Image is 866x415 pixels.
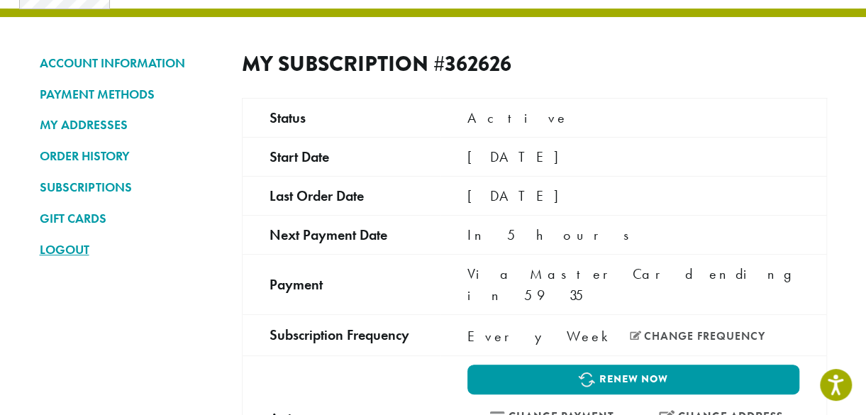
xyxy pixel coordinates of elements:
[440,137,826,176] td: [DATE]
[40,175,221,199] a: SUBSCRIPTIONS
[40,113,221,137] a: MY ADDRESSES
[467,365,799,394] a: Renew now
[467,265,795,304] span: Via MasterCard ending in 5935
[40,82,221,106] a: PAYMENT METHODS
[40,51,221,75] a: ACCOUNT INFORMATION
[630,331,765,342] a: Change frequency
[40,144,221,168] a: ORDER HISTORY
[40,206,221,231] a: GIFT CARDS
[440,215,826,254] td: In 5 hours
[40,238,221,262] a: LOGOUT
[242,137,440,176] td: Start date
[440,98,826,137] td: Active
[440,176,826,215] td: [DATE]
[242,98,440,137] td: Status
[467,326,616,347] span: Every Week
[242,254,440,314] td: Payment
[242,176,440,215] td: Last order date
[242,51,523,77] h2: My Subscription #362626
[242,215,440,254] td: Next payment date
[242,314,440,355] td: Subscription Frequency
